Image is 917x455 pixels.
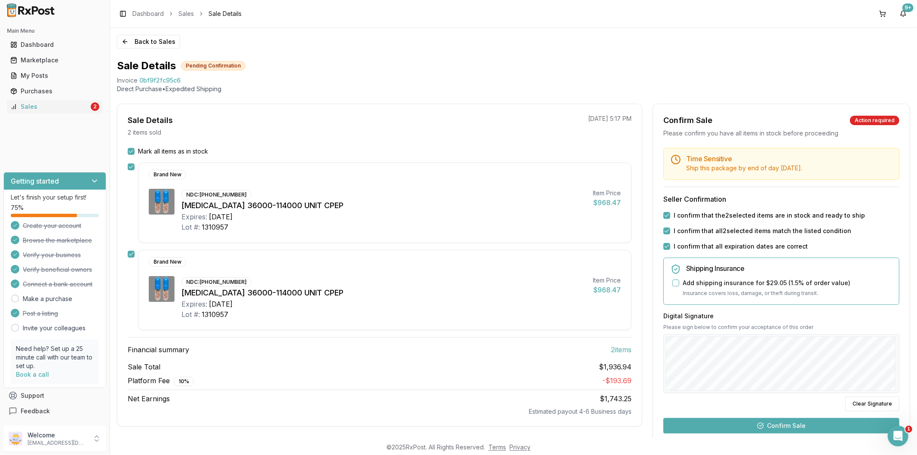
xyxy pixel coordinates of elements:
[132,9,164,18] a: Dashboard
[3,38,106,52] button: Dashboard
[91,102,99,111] div: 2
[23,236,92,245] span: Browse the marketplace
[128,128,161,137] p: 2 items sold
[149,189,175,215] img: Creon 36000-114000 UNIT CPEP
[128,362,160,372] span: Sale Total
[663,418,899,433] button: Confirm Sale
[7,83,103,99] a: Purchases
[138,147,208,156] label: Mark all items as in stock
[117,76,138,85] div: Invoice
[181,309,200,320] div: Lot #:
[128,394,170,404] span: Net Earnings
[181,200,586,212] div: [MEDICAL_DATA] 36000-114000 UNIT CPEP
[9,432,22,446] img: User avatar
[663,114,712,126] div: Confirm Sale
[23,221,81,230] span: Create your account
[128,375,194,386] span: Platform Fee
[21,407,50,415] span: Feedback
[3,84,106,98] button: Purchases
[178,9,194,18] a: Sales
[117,85,910,93] p: Direct Purchase • Expedited Shipping
[149,257,186,267] div: Brand New
[593,285,621,295] div: $968.47
[509,443,531,451] a: Privacy
[602,376,632,385] span: - $193.69
[10,56,99,65] div: Marketplace
[23,251,81,259] span: Verify your business
[28,431,87,440] p: Welcome
[11,176,59,186] h3: Getting started
[896,7,910,21] button: 9+
[593,189,621,197] div: Item Price
[23,309,58,318] span: Post a listing
[23,265,92,274] span: Verify beneficial owners
[202,222,228,232] div: 1310957
[902,3,914,12] div: 9+
[593,276,621,285] div: Item Price
[3,403,106,419] button: Feedback
[181,212,207,222] div: Expires:
[683,279,850,287] label: Add shipping insurance for $29.05 ( 1.5 % of order value)
[181,190,251,200] div: NDC: [PHONE_NUMBER]
[23,295,72,303] a: Make a purchase
[132,9,242,18] nav: breadcrumb
[3,3,58,17] img: RxPost Logo
[128,407,632,416] div: Estimated payout 4-6 Business days
[7,37,103,52] a: Dashboard
[683,289,892,298] p: Insurance covers loss, damage, or theft during transit.
[488,443,506,451] a: Terms
[174,377,194,386] div: 10 %
[674,242,808,251] label: I confirm that all expiration dates are correct
[10,40,99,49] div: Dashboard
[128,344,189,355] span: Financial summary
[11,203,24,212] span: 75 %
[7,52,103,68] a: Marketplace
[117,59,176,73] h1: Sale Details
[845,397,899,411] button: Clear Signature
[663,194,899,204] h3: Seller Confirmation
[23,324,86,332] a: Invite your colleagues
[181,277,251,287] div: NDC: [PHONE_NUMBER]
[202,309,228,320] div: 1310957
[3,388,106,403] button: Support
[181,61,245,71] div: Pending Confirmation
[7,99,103,114] a: Sales2
[10,87,99,95] div: Purchases
[16,371,49,378] a: Book a call
[149,276,175,302] img: Creon 36000-114000 UNIT CPEP
[7,68,103,83] a: My Posts
[599,362,632,372] span: $1,936.94
[588,114,632,123] p: [DATE] 5:17 PM
[686,155,892,162] h5: Time Sensitive
[209,9,242,18] span: Sale Details
[663,129,899,138] div: Please confirm you have all items in stock before proceeding
[209,212,233,222] div: [DATE]
[23,280,92,289] span: Connect a bank account
[10,71,99,80] div: My Posts
[149,170,186,179] div: Brand New
[905,426,912,433] span: 1
[3,69,106,83] button: My Posts
[686,164,802,172] span: Ship this package by end of day [DATE] .
[663,312,899,320] h3: Digital Signature
[663,324,899,331] p: Please sign below to confirm your acceptance of this order
[181,222,200,232] div: Lot #:
[16,344,94,370] p: Need help? Set up a 25 minute call with our team to set up.
[850,116,899,125] div: Action required
[686,265,892,272] h5: Shipping Insurance
[209,299,233,309] div: [DATE]
[888,426,908,446] iframe: Intercom live chat
[7,28,103,34] h2: Main Menu
[3,100,106,114] button: Sales2
[139,76,181,85] span: 0bf9f2fc95c6
[593,197,621,208] div: $968.47
[10,102,89,111] div: Sales
[181,287,586,299] div: [MEDICAL_DATA] 36000-114000 UNIT CPEP
[28,440,87,446] p: [EMAIL_ADDRESS][DOMAIN_NAME]
[128,114,173,126] div: Sale Details
[11,193,99,202] p: Let's finish your setup first!
[611,344,632,355] span: 2 item s
[3,53,106,67] button: Marketplace
[181,299,207,309] div: Expires:
[674,227,851,235] label: I confirm that all 2 selected items match the listed condition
